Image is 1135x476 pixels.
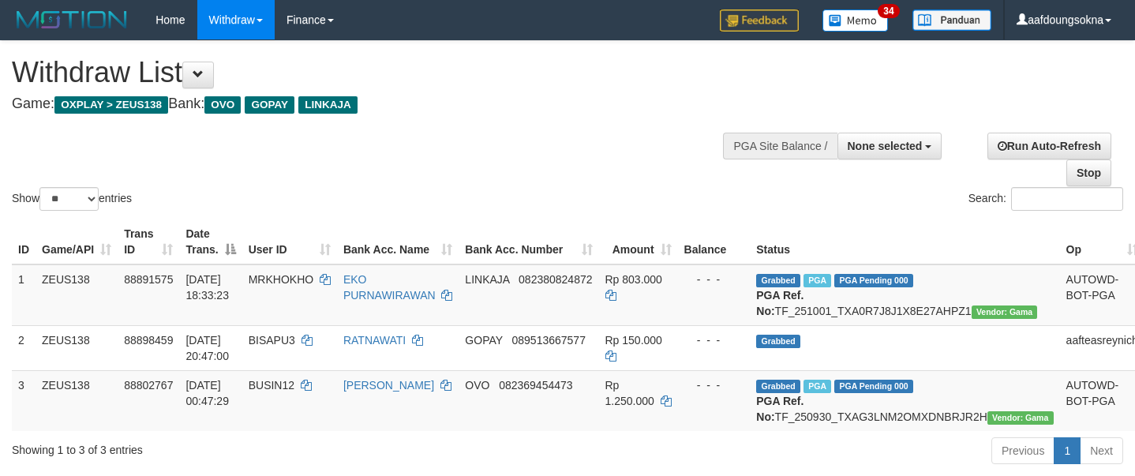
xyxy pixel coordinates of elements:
th: Date Trans.: activate to sort column descending [179,219,242,264]
a: RATNAWATI [343,334,406,347]
span: BUSIN12 [249,379,294,392]
td: TF_250930_TXAG3LNM2OMXDNBRJR2H [750,370,1059,431]
span: Grabbed [756,335,800,348]
span: Rp 803.000 [605,273,662,286]
span: OVO [465,379,489,392]
span: 34 [878,4,899,18]
h4: Game: Bank: [12,96,741,112]
span: Copy 082369454473 to clipboard [499,379,572,392]
th: Trans ID: activate to sort column ascending [118,219,179,264]
div: - - - [684,332,744,348]
span: Copy 089513667577 to clipboard [512,334,586,347]
td: 2 [12,325,36,370]
span: None selected [848,140,923,152]
div: Showing 1 to 3 of 3 entries [12,436,461,458]
span: GOPAY [245,96,294,114]
td: 1 [12,264,36,326]
span: 88891575 [124,273,173,286]
td: ZEUS138 [36,370,118,431]
div: PGA Site Balance / [723,133,837,159]
a: Next [1080,437,1123,464]
span: Grabbed [756,274,800,287]
span: 88898459 [124,334,173,347]
td: 3 [12,370,36,431]
div: - - - [684,377,744,393]
span: PGA Pending [834,380,913,393]
td: ZEUS138 [36,325,118,370]
a: Stop [1066,159,1111,186]
a: [PERSON_NAME] [343,379,434,392]
span: OVO [204,96,241,114]
span: [DATE] 20:47:00 [185,334,229,362]
span: Grabbed [756,380,800,393]
h1: Withdraw List [12,57,741,88]
td: TF_251001_TXA0R7J8J1X8E27AHPZ1 [750,264,1059,326]
img: Feedback.jpg [720,9,799,32]
th: User ID: activate to sort column ascending [242,219,337,264]
span: Copy 082380824872 to clipboard [519,273,592,286]
th: Bank Acc. Name: activate to sort column ascending [337,219,459,264]
img: MOTION_logo.png [12,8,132,32]
td: ZEUS138 [36,264,118,326]
span: PGA Pending [834,274,913,287]
span: Vendor URL: https://trx31.1velocity.biz [972,305,1038,319]
th: Game/API: activate to sort column ascending [36,219,118,264]
th: Bank Acc. Number: activate to sort column ascending [459,219,598,264]
select: Showentries [39,187,99,211]
span: Vendor URL: https://trx31.1velocity.biz [987,411,1054,425]
img: Button%20Memo.svg [822,9,889,32]
a: 1 [1054,437,1081,464]
label: Show entries [12,187,132,211]
label: Search: [968,187,1123,211]
img: panduan.png [912,9,991,31]
span: [DATE] 18:33:23 [185,273,229,302]
b: PGA Ref. No: [756,395,803,423]
span: LINKAJA [298,96,358,114]
span: 88802767 [124,379,173,392]
a: EKO PURNAWIRAWAN [343,273,436,302]
span: Rp 150.000 [605,334,662,347]
span: OXPLAY > ZEUS138 [54,96,168,114]
b: PGA Ref. No: [756,289,803,317]
span: [DATE] 00:47:29 [185,379,229,407]
th: Balance [678,219,751,264]
th: ID [12,219,36,264]
span: BISAPU3 [249,334,295,347]
div: - - - [684,272,744,287]
span: GOPAY [465,334,502,347]
span: Marked by aafpengsreynich [803,274,831,287]
a: Previous [991,437,1054,464]
span: Marked by aafsreyleap [803,380,831,393]
input: Search: [1011,187,1123,211]
button: None selected [837,133,942,159]
span: Rp 1.250.000 [605,379,654,407]
th: Status [750,219,1059,264]
a: Run Auto-Refresh [987,133,1111,159]
span: MRKHOKHO [249,273,313,286]
th: Amount: activate to sort column ascending [599,219,678,264]
span: LINKAJA [465,273,509,286]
